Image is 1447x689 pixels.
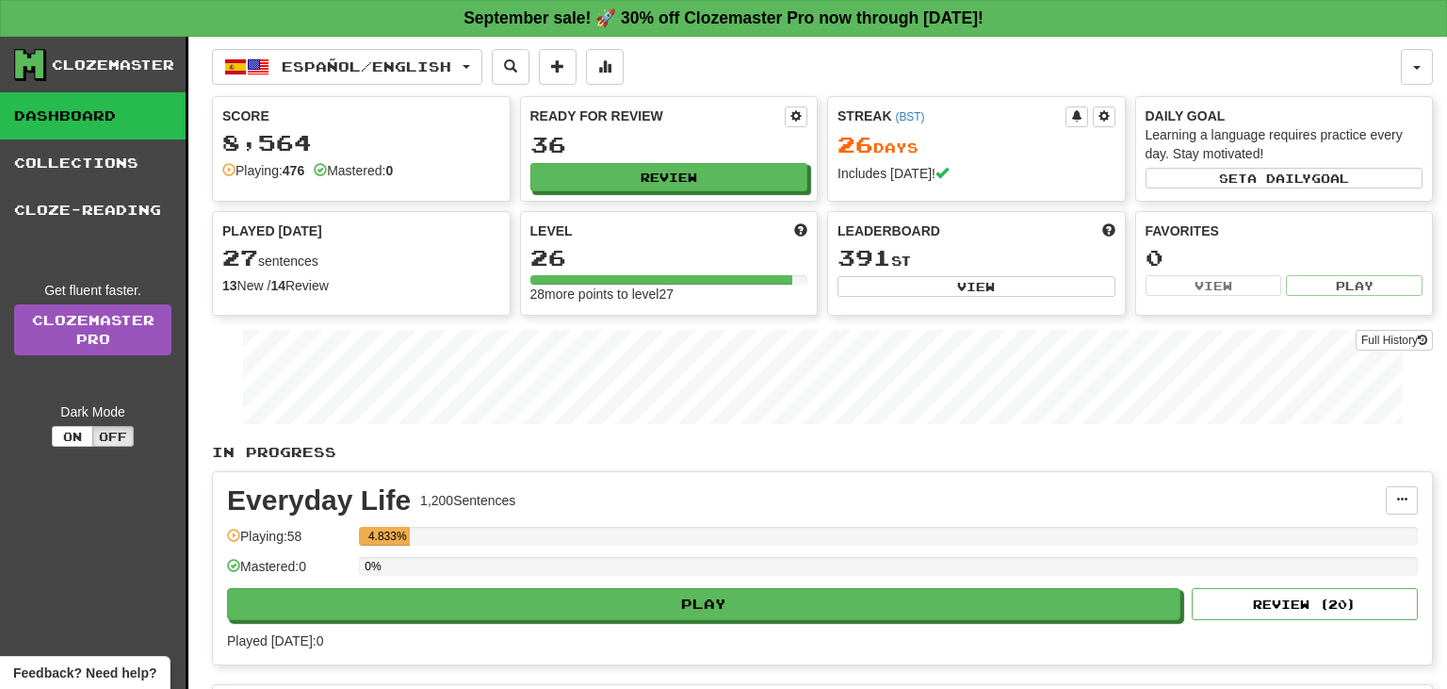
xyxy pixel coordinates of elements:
div: Everyday Life [227,486,411,515]
button: Review [530,163,808,191]
button: On [52,426,93,447]
div: Get fluent faster. [14,281,171,300]
strong: 13 [222,278,237,293]
div: 4.833% [365,527,410,546]
button: More stats [586,49,624,85]
div: Ready for Review [530,107,786,125]
span: a daily [1247,172,1311,185]
span: 26 [837,131,873,157]
div: Score [222,107,500,125]
button: Add sentence to collection [539,49,577,85]
button: Review (20) [1192,588,1418,620]
div: st [837,246,1115,271]
div: Clozemaster [52,56,174,74]
span: Level [530,221,573,240]
div: Playing: [222,161,304,180]
div: 26 [530,246,808,270]
button: View [837,276,1115,297]
span: This week in points, UTC [1102,221,1115,240]
div: 36 [530,133,808,156]
strong: 14 [270,278,285,293]
div: 28 more points to level 27 [530,285,808,303]
div: Dark Mode [14,402,171,421]
div: Daily Goal [1146,107,1423,125]
span: Score more points to level up [794,221,807,240]
div: sentences [222,246,500,271]
strong: 0 [385,163,393,178]
button: Off [92,426,134,447]
span: Español / English [282,58,451,74]
span: Open feedback widget [13,664,156,682]
div: 8,564 [222,131,500,155]
button: Español/English [212,49,482,85]
div: Favorites [1146,221,1423,240]
div: Playing: 58 [227,527,350,558]
div: 1,200 Sentences [420,491,515,510]
span: 391 [837,244,891,271]
span: Leaderboard [837,221,940,240]
div: Streak [837,107,1065,125]
strong: 476 [283,163,304,178]
span: 27 [222,244,258,271]
p: In Progress [212,443,1433,462]
strong: September sale! 🚀 30% off Clozemaster Pro now through [DATE]! [463,8,984,27]
div: Day s [837,133,1115,157]
span: Played [DATE]: 0 [227,633,323,648]
button: Full History [1356,330,1433,351]
a: (BST) [895,110,924,123]
div: Mastered: 0 [227,557,350,588]
button: View [1146,275,1282,296]
button: Play [1286,275,1423,296]
button: Seta dailygoal [1146,168,1423,189]
a: ClozemasterPro [14,304,171,355]
div: Mastered: [314,161,393,180]
div: Learning a language requires practice every day. Stay motivated! [1146,125,1423,163]
div: New / Review [222,276,500,295]
span: Played [DATE] [222,221,322,240]
div: 0 [1146,246,1423,270]
button: Search sentences [492,49,529,85]
div: Includes [DATE]! [837,164,1115,183]
button: Play [227,588,1180,620]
